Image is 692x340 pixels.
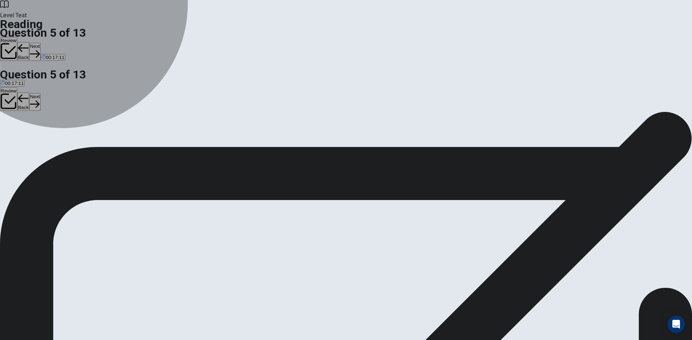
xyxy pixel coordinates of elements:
[29,93,40,111] button: Next
[41,54,65,61] button: 00:17:11
[667,316,685,333] div: Open Intercom Messenger
[17,42,30,61] button: Back
[46,55,65,60] span: 00:17:11
[5,81,24,86] span: 00:17:11
[17,92,30,111] button: Back
[29,43,40,60] button: Next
